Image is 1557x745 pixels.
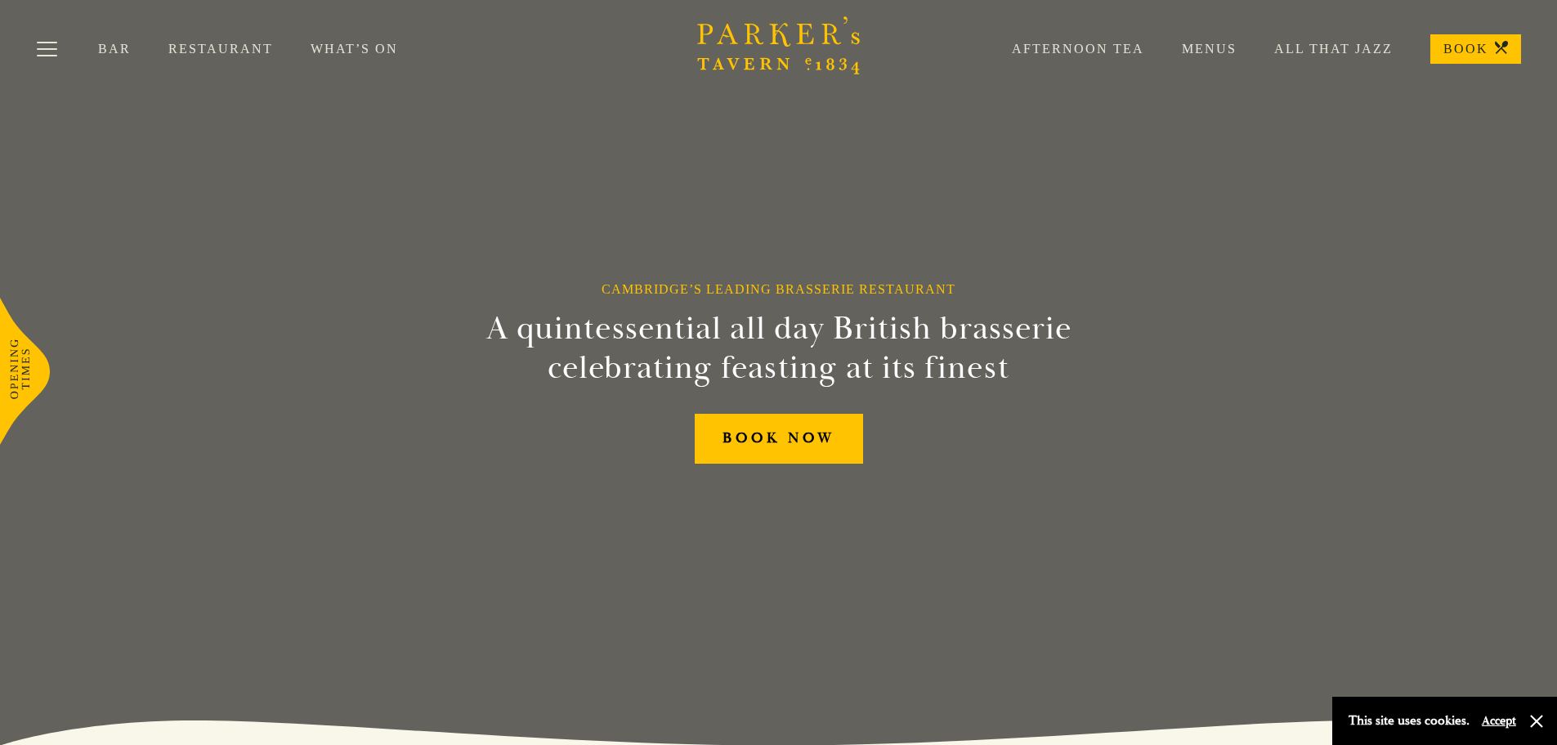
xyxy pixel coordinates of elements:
p: This site uses cookies. [1349,709,1470,733]
button: Close and accept [1528,713,1545,729]
h1: Cambridge’s Leading Brasserie Restaurant [602,281,955,297]
h2: A quintessential all day British brasserie celebrating feasting at its finest [406,309,1152,388]
a: BOOK NOW [695,414,863,464]
button: Accept [1482,713,1516,729]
